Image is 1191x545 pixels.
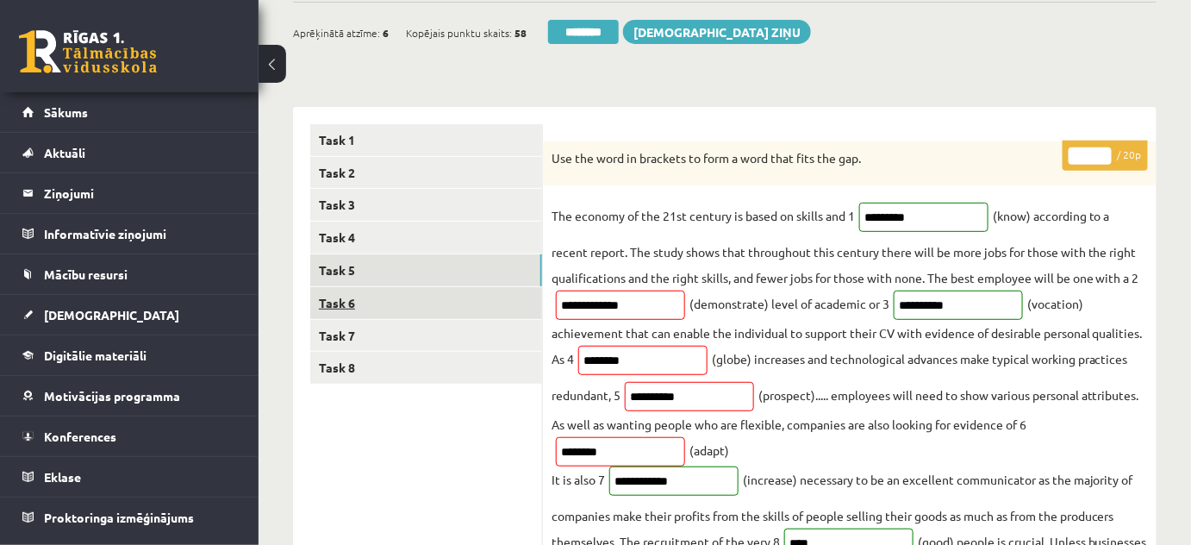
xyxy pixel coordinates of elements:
span: Sākums [44,104,88,120]
a: Digitālie materiāli [22,335,237,375]
a: Task 3 [310,189,542,221]
legend: Ziņojumi [44,173,237,213]
a: Informatīvie ziņojumi [22,214,237,254]
p: / 20p [1063,141,1148,171]
span: Kopējais punktu skaits: [406,20,512,46]
a: Eklase [22,457,237,497]
a: Rīgas 1. Tālmācības vidusskola [19,30,157,73]
a: Task 1 [310,124,542,156]
a: Mācību resursi [22,254,237,294]
body: Editor, wiswyg-editor-47433848445320-1758514877-91 [17,17,576,35]
a: Task 6 [310,287,542,319]
span: Digitālie materiāli [44,348,147,363]
a: Task 4 [310,222,542,254]
span: Eklase [44,469,81,485]
p: It is also 7 [552,467,605,492]
p: The economy of the 21st century is based on skills and 1 [552,203,855,229]
a: Sākums [22,92,237,132]
legend: Informatīvie ziņojumi [44,214,237,254]
a: Motivācijas programma [22,376,237,416]
span: Proktoringa izmēģinājums [44,510,194,525]
a: Ziņojumi [22,173,237,213]
span: 58 [514,20,527,46]
span: Konferences [44,429,116,444]
span: [DEMOGRAPHIC_DATA] [44,307,179,323]
a: [DEMOGRAPHIC_DATA] [22,295,237,335]
a: [DEMOGRAPHIC_DATA] ziņu [623,20,811,44]
span: 6 [383,20,389,46]
a: Proktoringa izmēģinājums [22,498,237,537]
a: Task 8 [310,352,542,384]
p: Use the word in brackets to form a word that fits the gap. [552,150,1062,167]
span: Mācību resursi [44,266,128,282]
p: As 4 [552,346,574,372]
a: Konferences [22,417,237,456]
a: Task 5 [310,254,542,286]
a: Aktuāli [22,133,237,172]
span: Aktuāli [44,145,85,160]
span: Motivācijas programma [44,388,180,404]
a: Task 2 [310,157,542,189]
a: Task 7 [310,320,542,352]
span: Aprēķinātā atzīme: [293,20,380,46]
